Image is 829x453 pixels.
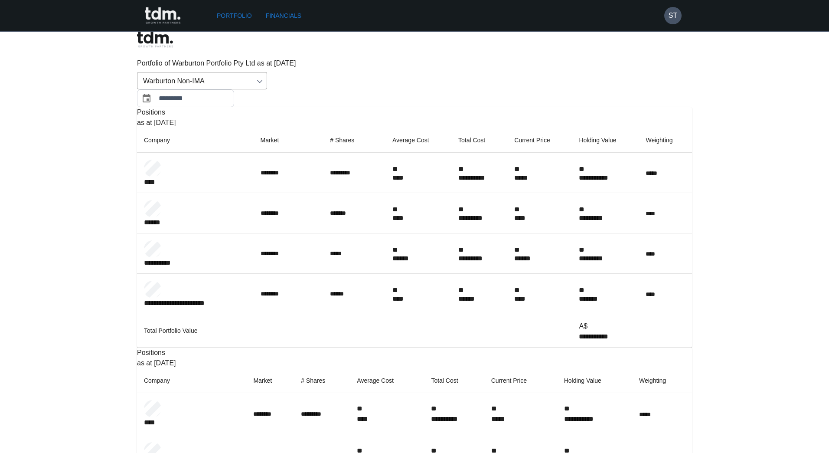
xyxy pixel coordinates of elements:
[669,10,677,21] h6: ST
[579,321,632,332] p: A$
[632,368,692,393] th: Weighting
[137,348,692,358] p: Positions
[137,72,267,89] div: Warburton Non-IMA
[137,128,254,153] th: Company
[137,58,692,69] p: Portfolio of Warburton Portfolio Pty Ltd as at [DATE]
[639,128,692,153] th: Weighting
[254,128,323,153] th: Market
[557,368,632,393] th: Holding Value
[246,368,294,393] th: Market
[294,368,350,393] th: # Shares
[262,8,305,24] a: Financials
[385,128,451,153] th: Average Cost
[507,128,572,153] th: Current Price
[137,358,692,368] p: as at [DATE]
[137,368,246,393] th: Company
[451,128,507,153] th: Total Cost
[137,118,692,128] p: as at [DATE]
[323,128,385,153] th: # Shares
[350,368,424,393] th: Average Cost
[137,314,572,348] td: Total Portfolio Value
[572,128,639,153] th: Holding Value
[213,8,255,24] a: Portfolio
[138,90,155,107] button: Choose date, selected date is Jul 31, 2025
[424,368,484,393] th: Total Cost
[484,368,557,393] th: Current Price
[664,7,682,24] button: ST
[137,107,692,118] p: Positions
